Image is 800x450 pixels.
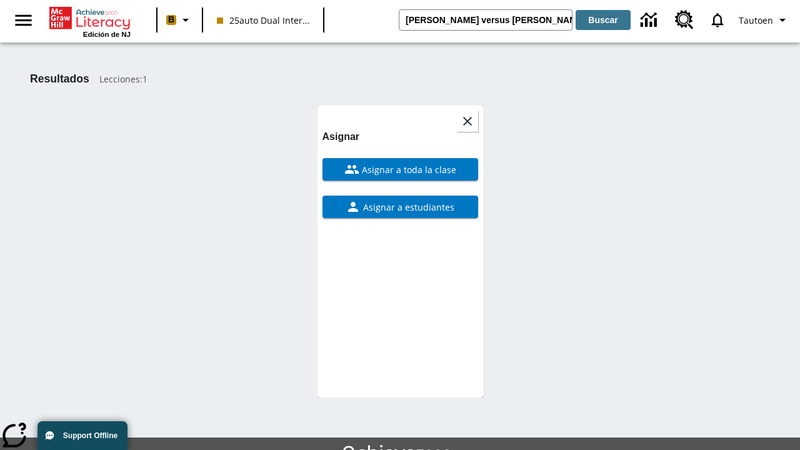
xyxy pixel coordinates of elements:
button: Asignar a estudiantes [322,196,478,218]
span: Asignar a toda la clase [359,163,456,176]
button: Boost El color de la clase es melocotón. Cambiar el color de la clase. [161,9,198,31]
a: Centro de recursos, Se abrirá en una pestaña nueva. [667,3,701,37]
div: lesson details [317,106,483,397]
span: B [168,12,174,27]
a: Portada [49,6,131,31]
h1: Resultados [30,72,89,86]
button: Cerrar [457,111,478,132]
span: 25auto Dual International [217,14,309,27]
h6: Asignar [322,128,478,146]
button: Asignar a toda la clase [322,158,478,181]
div: Portada [49,4,131,38]
span: Support Offline [63,431,117,440]
button: Support Offline [37,421,127,450]
a: Centro de información [633,3,667,37]
button: Buscar [576,10,631,30]
span: Tautoen [739,14,773,27]
button: Abrir el menú lateral [5,2,42,39]
a: Notificaciones [701,4,734,36]
button: Perfil/Configuración [734,9,795,31]
span: Edición de NJ [83,31,131,38]
input: Buscar campo [399,10,572,30]
span: Asignar a estudiantes [361,201,454,214]
span: Lecciones : 1 [99,72,147,86]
